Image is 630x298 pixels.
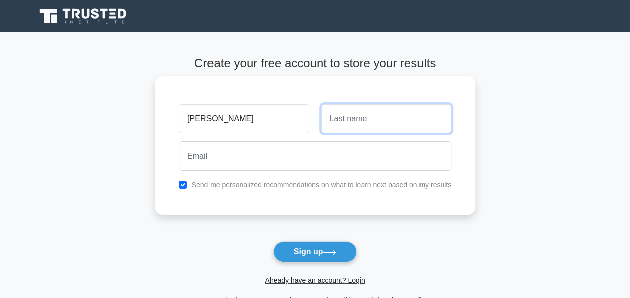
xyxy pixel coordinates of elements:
[191,181,451,189] label: Send me personalized recommendations on what to learn next based on my results
[155,56,475,71] h4: Create your free account to store your results
[265,276,365,284] a: Already have an account? Login
[273,241,357,262] button: Sign up
[321,104,451,133] input: Last name
[179,141,451,171] input: Email
[179,104,309,133] input: First name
